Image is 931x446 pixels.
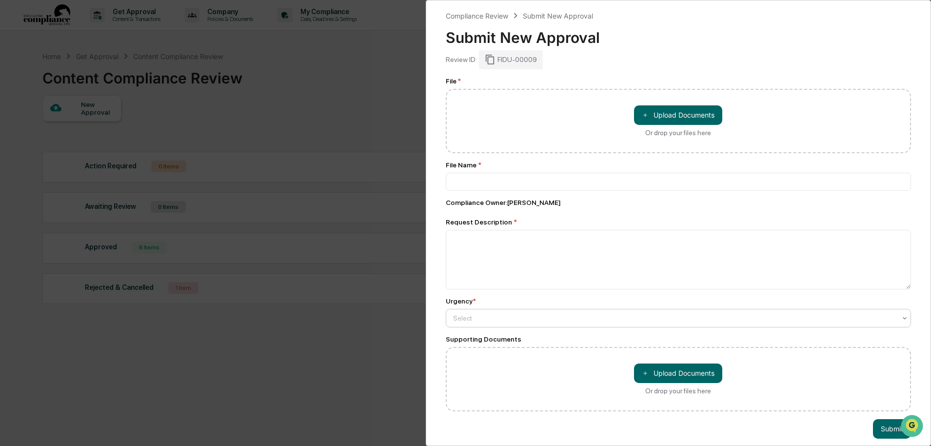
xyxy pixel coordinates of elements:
[900,414,926,440] iframe: Open customer support
[10,124,18,132] div: 🖐️
[446,297,476,305] div: Urgency
[446,199,911,206] div: Compliance Owner : [PERSON_NAME]
[645,129,711,137] div: Or drop your files here
[67,119,125,137] a: 🗄️Attestations
[33,84,123,92] div: We're available if you need us!
[10,20,178,36] p: How can we help?
[642,110,649,120] span: ＋
[446,56,477,63] div: Review ID:
[6,138,65,155] a: 🔎Data Lookup
[69,165,118,173] a: Powered byPylon
[634,364,722,383] button: Or drop your files here
[873,419,911,439] button: Submit
[71,124,79,132] div: 🗄️
[6,119,67,137] a: 🖐️Preclearance
[10,75,27,92] img: 1746055101610-c473b297-6a78-478c-a979-82029cc54cd1
[20,123,63,133] span: Preclearance
[446,12,508,20] div: Compliance Review
[446,335,911,343] div: Supporting Documents
[80,123,121,133] span: Attestations
[446,77,911,85] div: File
[634,105,722,125] button: Or drop your files here
[642,368,649,378] span: ＋
[645,387,711,395] div: Or drop your files here
[446,161,911,169] div: File Name
[10,142,18,150] div: 🔎
[446,218,911,226] div: Request Description
[479,50,543,69] div: FIDU-00009
[33,75,160,84] div: Start new chat
[446,21,911,46] div: Submit New Approval
[97,165,118,173] span: Pylon
[523,12,593,20] div: Submit New Approval
[166,78,178,89] button: Start new chat
[20,142,61,151] span: Data Lookup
